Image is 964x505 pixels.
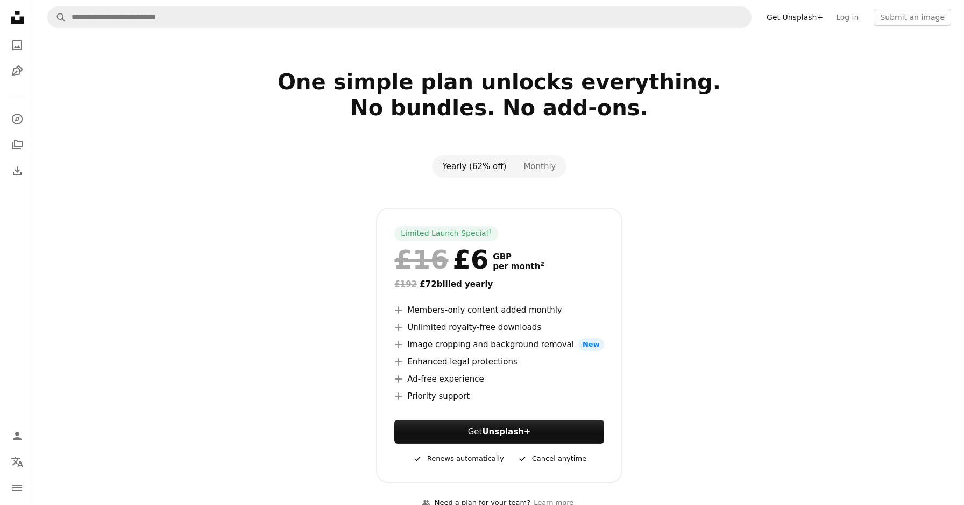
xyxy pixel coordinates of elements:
[394,279,417,289] span: £192
[482,427,530,437] strong: Unsplash+
[394,338,604,351] li: Image cropping and background removal
[830,9,865,26] a: Log in
[6,108,28,130] a: Explore
[394,373,604,385] li: Ad-free experience
[6,6,28,30] a: Home — Unsplash
[394,278,604,291] div: £72 billed yearly
[493,252,544,262] span: GBP
[493,262,544,271] span: per month
[578,338,604,351] span: New
[760,9,830,26] a: Get Unsplash+
[6,160,28,181] a: Download History
[6,34,28,56] a: Photos
[6,451,28,473] button: Language
[517,452,586,465] div: Cancel anytime
[394,390,604,403] li: Priority support
[48,7,66,27] button: Search Unsplash
[6,477,28,499] button: Menu
[394,304,604,317] li: Members-only content added monthly
[394,321,604,334] li: Unlimited royalty-free downloads
[6,60,28,82] a: Illustrations
[540,261,544,268] sup: 2
[394,420,604,444] a: GetUnsplash+
[394,355,604,368] li: Enhanced legal protections
[486,228,494,239] a: 1
[6,425,28,447] a: Log in / Sign up
[394,246,488,273] div: £6
[47,6,752,28] form: Find visuals sitewide
[515,157,564,176] button: Monthly
[394,246,448,273] span: £16
[434,157,515,176] button: Yearly (62% off)
[412,452,504,465] div: Renews automatically
[488,228,492,234] sup: 1
[153,69,846,146] h2: One simple plan unlocks everything. No bundles. No add-ons.
[538,262,547,271] a: 2
[394,226,498,241] div: Limited Launch Special
[6,134,28,156] a: Collections
[874,9,951,26] button: Submit an image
